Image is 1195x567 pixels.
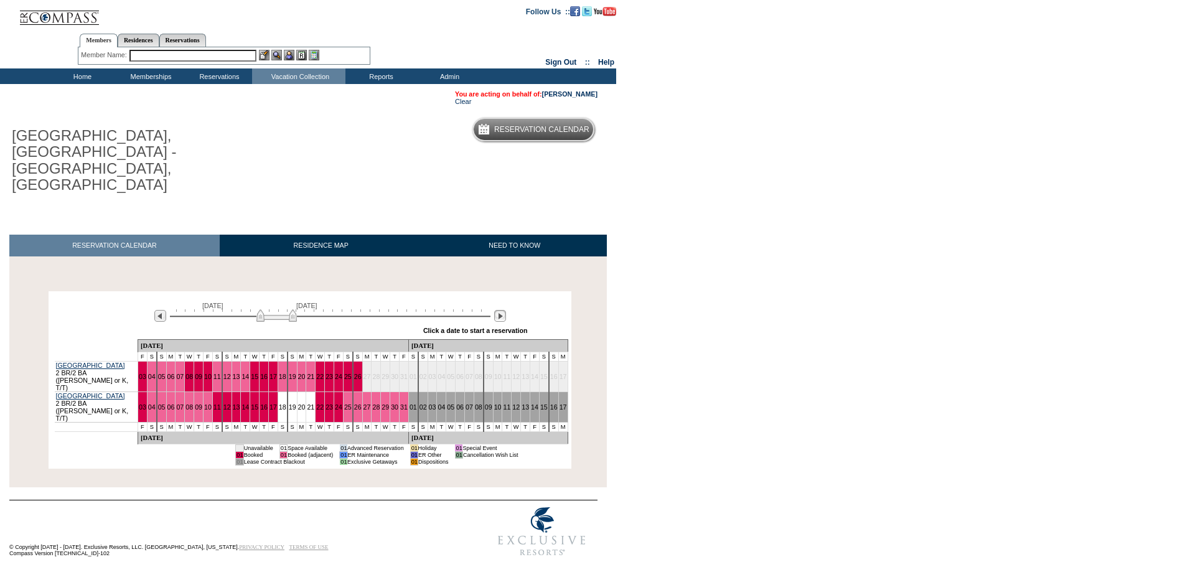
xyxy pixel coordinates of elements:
td: W [185,422,194,431]
a: 03 [139,373,146,380]
td: 29 [381,361,390,391]
td: M [428,352,437,361]
td: Reports [345,68,414,84]
a: PRIVACY POLICY [239,544,284,550]
td: M [297,422,306,431]
a: 30 [391,403,398,411]
td: W [381,422,390,431]
td: W [316,422,325,431]
a: 13 [522,403,529,411]
div: Member Name: [81,50,129,60]
td: S [474,422,483,431]
td: Home [47,68,115,84]
a: 04 [148,373,156,380]
td: S [222,352,232,361]
a: 12 [223,403,231,411]
td: S [147,352,156,361]
a: RESERVATION CALENDAR [9,235,220,256]
td: Reservations [184,68,252,84]
td: W [381,352,390,361]
a: 24 [335,373,342,380]
td: T [372,352,381,361]
img: Reservations [296,50,307,60]
img: Next [494,310,506,322]
td: T [456,352,465,361]
td: M [232,422,241,431]
td: T [176,422,185,431]
td: M [166,352,176,361]
td: 01 [455,451,462,458]
td: S [288,422,297,431]
td: T [390,352,400,361]
a: 17 [269,403,277,411]
td: ER Maintenance [347,451,404,458]
td: 08 [474,361,483,391]
td: Follow Us :: [526,6,570,16]
td: T [437,422,446,431]
td: 10 [493,361,502,391]
td: F [465,422,474,431]
a: 09 [485,403,492,411]
a: RESIDENCE MAP [220,235,423,256]
td: T [502,352,512,361]
a: 15 [540,403,548,411]
td: 01 [410,451,418,458]
td: S [539,352,548,361]
a: 19 [289,373,296,380]
td: 02 [418,361,428,391]
td: F [400,352,409,361]
td: 13 [521,361,530,391]
h5: Reservation Calendar [494,126,589,134]
a: NEED TO KNOW [422,235,607,256]
a: 06 [167,373,175,380]
a: 10 [204,373,212,380]
td: T [306,352,316,361]
span: :: [585,58,590,67]
td: S [212,422,222,431]
td: T [521,422,530,431]
td: 01 [340,451,347,458]
td: Space Available [288,444,334,451]
span: You are acting on behalf of: [455,90,597,98]
a: 21 [307,403,314,411]
td: S [353,422,362,431]
a: 14 [241,403,249,411]
td: F [269,422,278,431]
td: S [212,352,222,361]
a: 09 [195,403,202,411]
td: S [408,422,418,431]
a: 23 [326,403,333,411]
a: 08 [475,403,482,411]
a: 10 [494,403,502,411]
td: M [493,422,502,431]
td: 11 [502,361,512,391]
a: 10 [204,403,212,411]
a: 04 [438,403,445,411]
td: 01 [279,451,287,458]
td: W [316,352,325,361]
td: W [250,352,260,361]
td: S [278,422,287,431]
td: T [325,352,334,361]
a: Sign Out [545,58,576,67]
td: [DATE] [408,339,568,352]
td: S [418,422,428,431]
a: 26 [354,373,362,380]
td: 01 [236,451,243,458]
td: Dispositions [418,458,449,465]
td: S [288,352,297,361]
td: W [185,352,194,361]
td: 01 [236,458,243,465]
a: 26 [354,403,362,411]
a: 18 [279,373,286,380]
a: 03 [139,403,146,411]
td: Exclusive Getaways [347,458,404,465]
a: [PERSON_NAME] [542,90,597,98]
td: T [521,352,530,361]
td: 14 [530,361,540,391]
td: S [157,422,166,431]
a: 07 [176,373,184,380]
td: T [260,352,269,361]
td: 01 [236,444,243,451]
img: Become our fan on Facebook [570,6,580,16]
